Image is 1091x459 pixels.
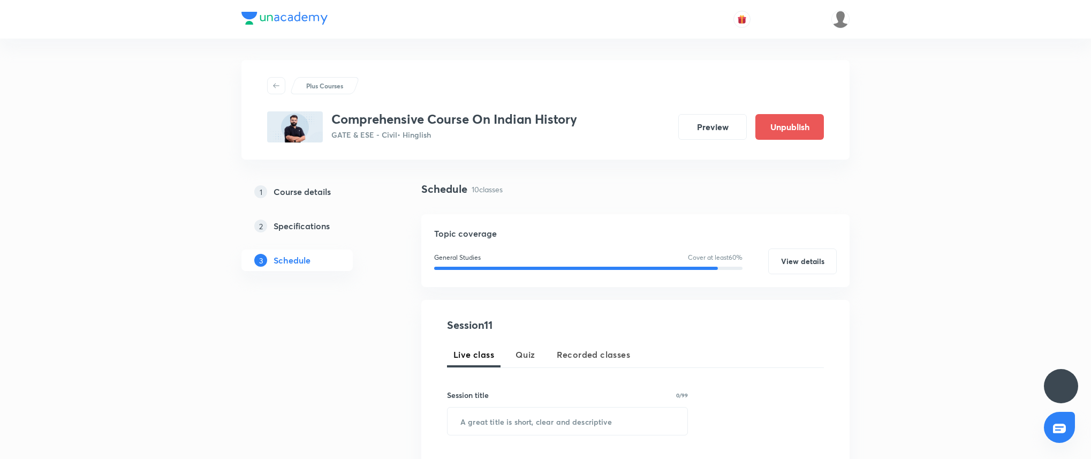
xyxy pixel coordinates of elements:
[274,220,330,232] h5: Specifications
[241,12,328,27] a: Company Logo
[755,114,824,140] button: Unpublish
[254,185,267,198] p: 1
[267,111,323,142] img: 3016DFD9-640C-48E2-8E97-16B82323A774_plus.png
[241,215,387,237] a: 2Specifications
[453,348,494,361] span: Live class
[241,181,387,202] a: 1Course details
[516,348,535,361] span: Quiz
[254,254,267,267] p: 3
[254,220,267,232] p: 2
[274,254,310,267] h5: Schedule
[306,81,343,91] p: Plus Courses
[241,12,328,25] img: Company Logo
[331,129,577,140] p: GATE & ESE - Civil • Hinglish
[676,393,688,398] p: 0/99
[688,253,743,262] p: Cover at least 60 %
[448,408,687,435] input: A great title is short, clear and descriptive
[831,10,850,28] img: krishnakumar J
[274,185,331,198] h5: Course details
[434,253,481,262] p: General Studies
[421,181,467,197] h4: Schedule
[557,348,630,361] span: Recorded classes
[447,317,642,333] h4: Session 11
[737,14,747,24] img: avatar
[678,114,747,140] button: Preview
[768,249,837,274] button: View details
[472,184,503,195] p: 10 classes
[447,389,489,401] h6: Session title
[1055,380,1067,393] img: ttu
[733,11,751,28] button: avatar
[434,227,837,240] h5: Topic coverage
[331,111,577,127] h3: Comprehensive Course On Indian History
